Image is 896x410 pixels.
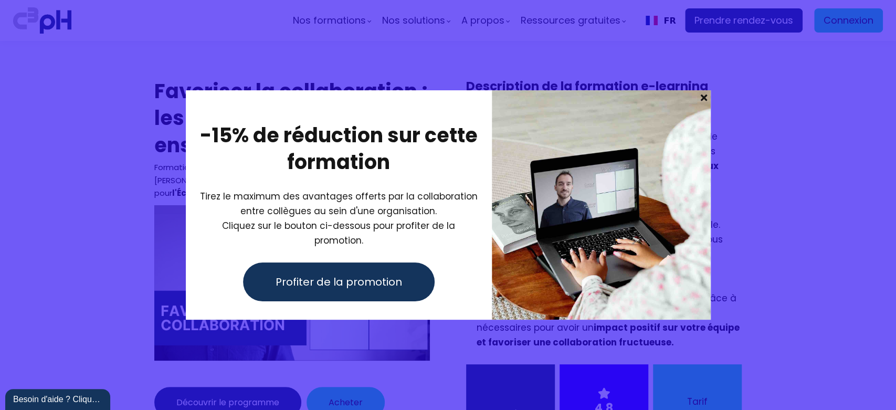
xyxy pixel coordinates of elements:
[200,190,478,217] span: Tirez le maximum des avantages offerts par la collaboration entre collègues au sein d'une organis...
[5,387,112,410] iframe: chat widget
[243,262,435,301] button: Profiter de la promotion
[199,122,479,176] h2: -15% de réduction sur cette formation
[276,274,402,290] span: Profiter de la promotion
[199,189,479,248] div: Cliquez sur le bouton ci-dessous pour profiter de la promotion.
